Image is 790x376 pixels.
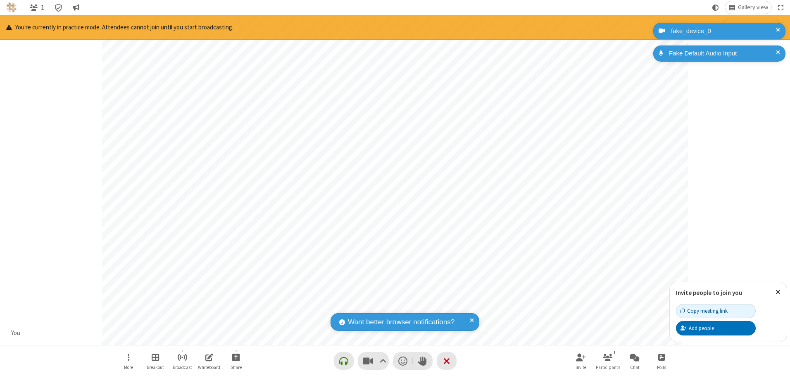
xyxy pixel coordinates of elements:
button: Conversation [69,1,83,14]
button: Open poll [649,349,674,373]
button: Invite participants (Alt+I) [569,349,593,373]
button: End or leave meeting [437,352,457,370]
span: 1 [41,4,44,12]
button: Open participant list [595,349,620,373]
button: Connect your audio [334,352,354,370]
div: You [8,328,24,338]
span: More [124,365,133,370]
span: Participants [596,365,620,370]
span: Invite [576,365,586,370]
button: Change layout [725,1,771,14]
button: Raise hand [413,352,433,370]
span: Chat [630,365,640,370]
span: Whiteboard [198,365,220,370]
button: Using system theme [709,1,722,14]
button: Open shared whiteboard [197,349,221,373]
button: Copy meeting link [676,304,756,318]
div: Meeting details Encryption enabled [51,1,67,14]
button: Stop video (Alt+V) [358,352,389,370]
div: 1 [611,349,618,356]
div: fake_device_0 [668,26,779,36]
button: Add people [676,321,756,335]
button: Open menu [116,349,141,373]
div: Fake Default Audio Input [666,49,779,58]
span: Gallery view [738,4,768,11]
button: Manage Breakout Rooms [143,349,168,373]
button: Send a reaction [393,352,413,370]
span: Broadcast [173,365,192,370]
p: You're currently in practice mode. Attendees cannot join until you start broadcasting. [6,23,233,32]
button: Video setting [377,352,388,370]
span: Breakout [147,365,164,370]
span: Share [231,365,242,370]
button: Start broadcasting [722,19,781,36]
button: Fullscreen [775,1,787,14]
button: Start broadcast [170,349,195,373]
span: Want better browser notifications? [348,317,454,328]
button: Start sharing [224,349,248,373]
img: QA Selenium DO NOT DELETE OR CHANGE [7,2,17,12]
button: Open participant list [26,1,48,14]
div: Copy meeting link [681,307,728,315]
button: Open chat [622,349,647,373]
span: Polls [657,365,666,370]
button: Close popover [769,282,787,302]
label: Invite people to join you [676,289,742,297]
